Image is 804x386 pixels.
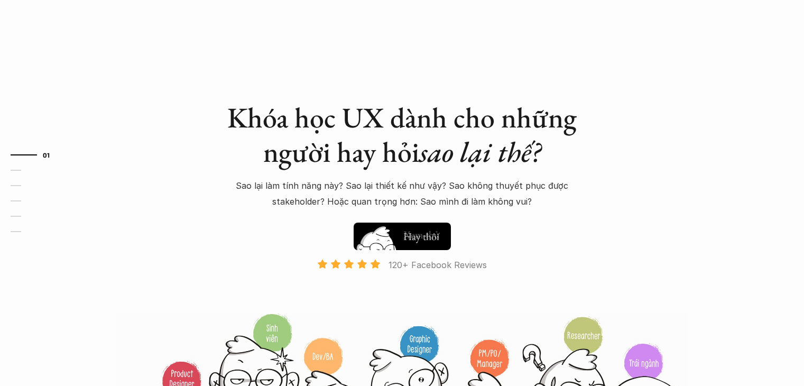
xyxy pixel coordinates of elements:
[308,259,496,312] a: 120+ Facebook Reviews
[223,178,582,210] p: Sao lại làm tính năng này? Sao lại thiết kế như vậy? Sao không thuyết phục được stakeholder? Hoặc...
[389,257,487,273] p: 120+ Facebook Reviews
[354,217,451,250] a: Hay thôiXem thử
[11,149,61,161] a: 01
[43,151,50,158] strong: 01
[217,100,587,169] h1: Khóa học UX dành cho những người hay hỏi
[403,227,440,242] h5: Xem thử
[354,223,451,250] button: Hay thôiXem thử
[419,133,541,170] em: sao lại thế?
